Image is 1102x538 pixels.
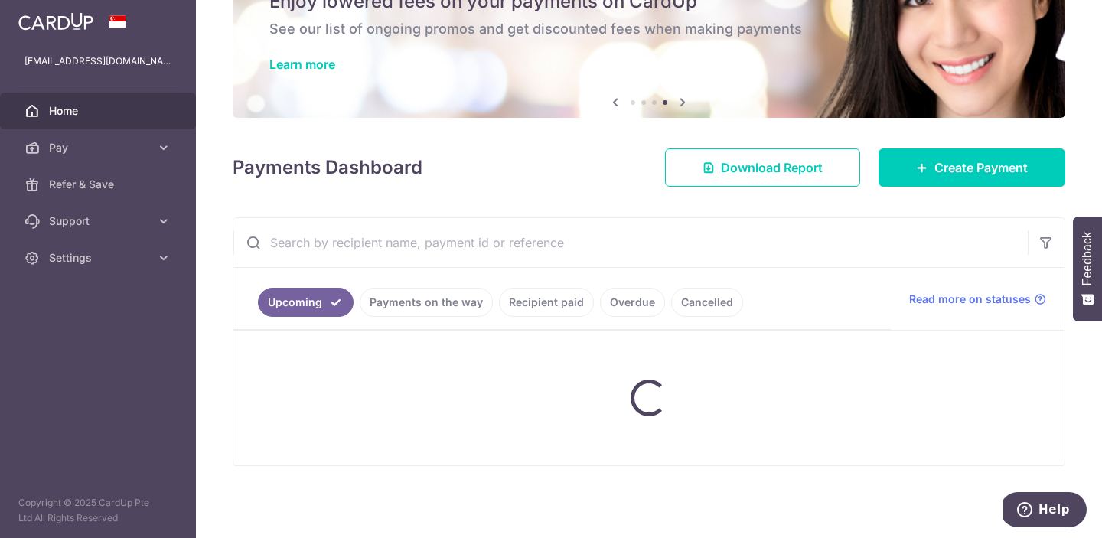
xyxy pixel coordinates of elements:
[721,158,823,177] span: Download Report
[671,288,743,317] a: Cancelled
[269,57,335,72] a: Learn more
[934,158,1028,177] span: Create Payment
[909,292,1031,307] span: Read more on statuses
[665,148,860,187] a: Download Report
[1003,492,1087,530] iframe: Opens a widget where you can find more information
[258,288,354,317] a: Upcoming
[269,20,1029,38] h6: See our list of ongoing promos and get discounted fees when making payments
[600,288,665,317] a: Overdue
[233,154,422,181] h4: Payments Dashboard
[233,218,1028,267] input: Search by recipient name, payment id or reference
[24,54,171,69] p: [EMAIL_ADDRESS][DOMAIN_NAME]
[49,103,150,119] span: Home
[18,12,93,31] img: CardUp
[1073,217,1102,321] button: Feedback - Show survey
[49,250,150,266] span: Settings
[909,292,1046,307] a: Read more on statuses
[879,148,1065,187] a: Create Payment
[49,214,150,229] span: Support
[49,177,150,192] span: Refer & Save
[1081,232,1094,285] span: Feedback
[49,140,150,155] span: Pay
[499,288,594,317] a: Recipient paid
[360,288,493,317] a: Payments on the way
